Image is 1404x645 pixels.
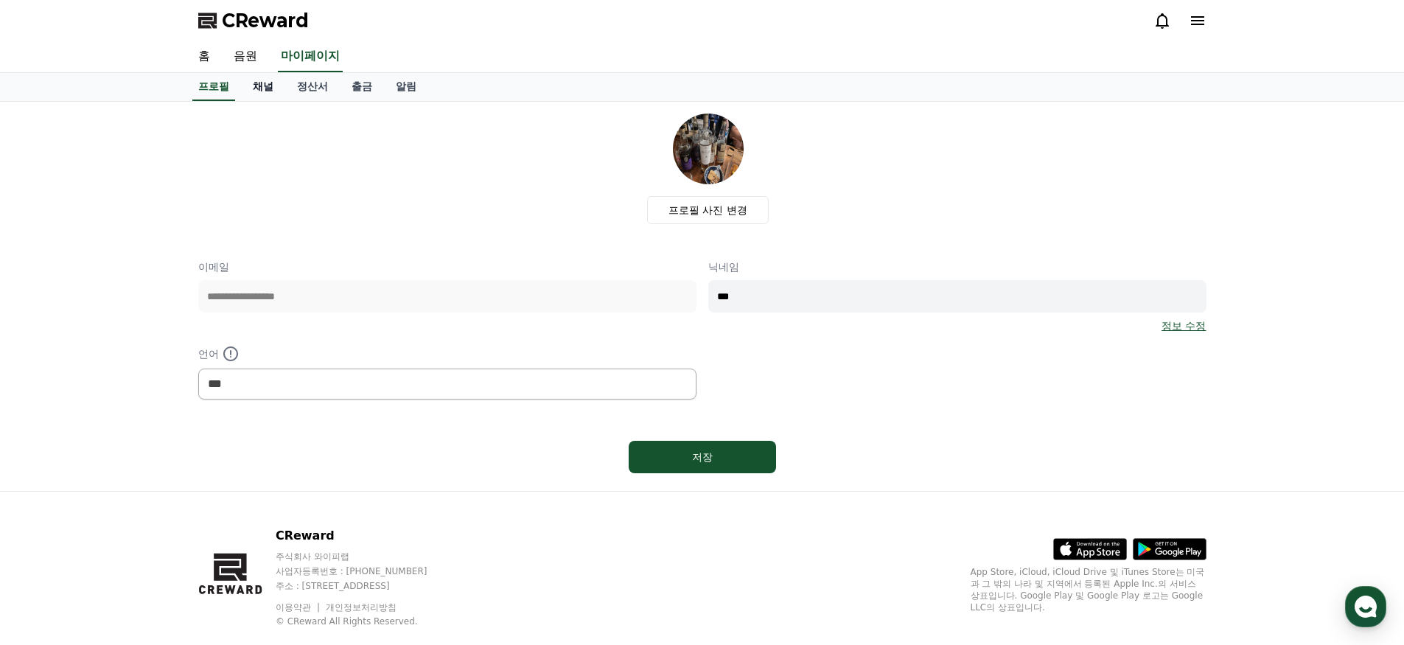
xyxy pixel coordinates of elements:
a: 설정 [190,467,283,504]
a: 개인정보처리방침 [326,602,397,613]
span: 설정 [228,489,245,501]
div: 저장 [658,450,747,464]
a: 프로필 [192,73,235,101]
a: 대화 [97,467,190,504]
a: 정보 수정 [1162,318,1206,333]
a: 홈 [4,467,97,504]
span: CReward [222,9,309,32]
a: 출금 [340,73,384,101]
p: © CReward All Rights Reserved. [276,616,455,627]
img: profile_image [673,114,744,184]
a: 음원 [222,41,269,72]
p: 닉네임 [708,259,1206,274]
a: 이용약관 [276,602,322,613]
span: 홈 [46,489,55,501]
a: 채널 [241,73,285,101]
p: 사업자등록번호 : [PHONE_NUMBER] [276,565,455,577]
button: 저장 [629,441,776,473]
label: 프로필 사진 변경 [647,196,769,224]
p: 이메일 [198,259,696,274]
span: 대화 [135,490,153,502]
a: 마이페이지 [278,41,343,72]
p: 주소 : [STREET_ADDRESS] [276,580,455,592]
p: 언어 [198,345,696,363]
a: 정산서 [285,73,340,101]
p: CReward [276,527,455,545]
a: 홈 [186,41,222,72]
a: CReward [198,9,309,32]
p: 주식회사 와이피랩 [276,551,455,562]
a: 알림 [384,73,428,101]
p: App Store, iCloud, iCloud Drive 및 iTunes Store는 미국과 그 밖의 나라 및 지역에서 등록된 Apple Inc.의 서비스 상표입니다. Goo... [971,566,1206,613]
